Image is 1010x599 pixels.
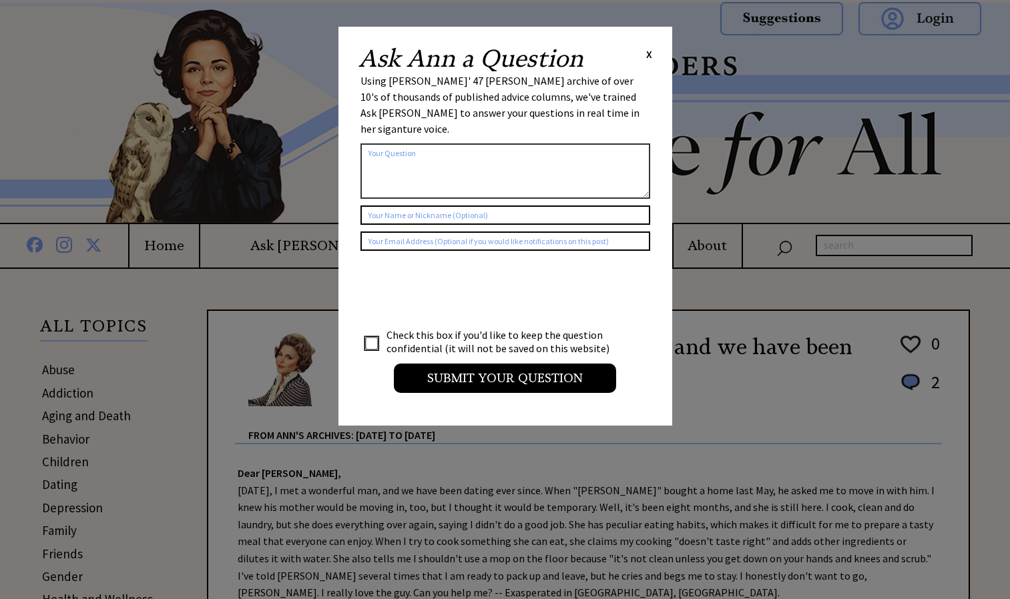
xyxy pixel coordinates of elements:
input: Your Name or Nickname (Optional) [360,205,650,225]
input: Submit your Question [394,364,616,393]
div: Using [PERSON_NAME]' 47 [PERSON_NAME] archive of over 10's of thousands of published advice colum... [360,73,650,137]
td: Check this box if you'd like to keep the question confidential (it will not be saved on this webs... [386,328,622,356]
iframe: reCAPTCHA [360,264,563,316]
input: Your Email Address (Optional if you would like notifications on this post) [360,231,650,251]
span: X [646,47,652,61]
h2: Ask Ann a Question [358,47,583,71]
